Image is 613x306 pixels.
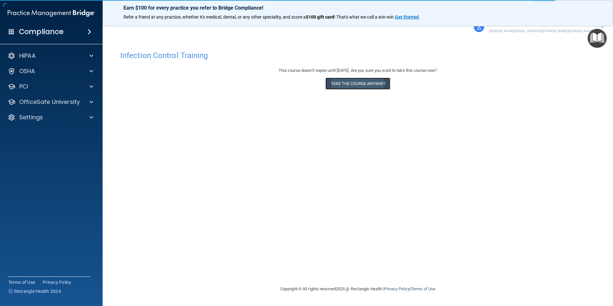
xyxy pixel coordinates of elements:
div: Copyright © All rights reserved 2025 @ Rectangle Health | | [241,279,475,299]
div: This course doesn’t expire until [DATE]. Are you sure you want to take this course now? [120,67,595,74]
p: HIPAA [19,52,36,60]
strong: $100 gift card [306,14,334,20]
button: Take the course anyway! [325,78,390,89]
img: PMB logo [8,7,95,20]
p: Earn $100 for every practice you refer to Bridge Compliance! [123,5,592,11]
img: arrow-down.227dba2b.svg [600,26,604,28]
a: PCI [8,83,93,90]
p: Settings [19,114,43,121]
a: Terms of Use [8,279,35,285]
img: avatar.17b06cb7.svg [474,22,484,32]
p: PCI [19,83,28,90]
a: OfficeSafe University [8,98,93,106]
span: Ⓒ Rectangle Health 2024 [8,288,61,294]
h4: Compliance [19,27,63,36]
span: ! That's what we call a win-win. [334,14,395,20]
a: Privacy Policy [384,286,409,291]
a: Get Started [395,14,420,20]
a: OSHA [8,67,93,75]
p: OSHA [19,67,35,75]
h4: Infection Control Training [120,51,595,60]
strong: Get Started [395,14,419,20]
a: Privacy Policy [43,279,71,285]
p: OfficeSafe University [19,98,80,106]
a: HIPAA [8,52,93,60]
button: Open Resource Center [588,29,607,48]
a: Settings [8,114,93,121]
p: [PERSON_NAME][EMAIL_ADDRESS][PERSON_NAME][DOMAIN_NAME] [489,28,594,34]
a: Terms of Use [411,286,435,291]
span: Refer a friend at any practice, whether it's medical, dental, or any other speciality, and score a [123,14,306,20]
